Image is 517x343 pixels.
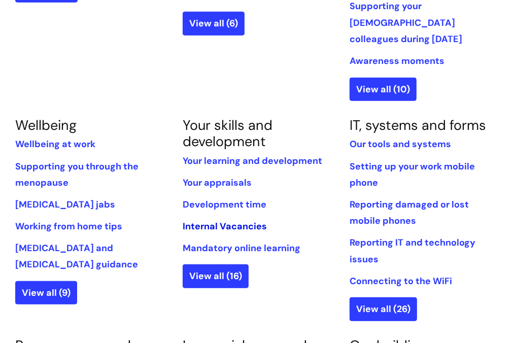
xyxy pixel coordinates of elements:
a: Your appraisals [183,177,252,189]
a: [MEDICAL_DATA] jabs [15,198,115,211]
a: Reporting damaged or lost mobile phones [350,198,469,227]
a: Development time [183,198,266,211]
a: Our tools and systems [350,138,451,150]
a: Setting up your work mobile phone [350,160,475,189]
a: Wellbeing [15,116,77,134]
a: Mandatory online learning [183,242,300,254]
a: Reporting IT and technology issues [350,236,475,265]
a: [MEDICAL_DATA] and [MEDICAL_DATA] guidance [15,242,138,270]
a: Connecting to the WiFi [350,275,452,287]
a: Awareness moments [350,55,444,67]
a: IT, systems and forms [350,116,486,134]
a: Internal Vacancies [183,220,267,232]
a: Your learning and development [183,155,322,167]
a: View all (16) [183,264,249,288]
a: Working from home tips [15,220,122,232]
a: View all (26) [350,297,417,321]
a: View all (9) [15,281,77,304]
a: Wellbeing at work [15,138,95,150]
a: View all (6) [183,12,245,35]
a: Your skills and development [183,116,272,150]
a: View all (10) [350,78,417,101]
a: Supporting you through the menopause [15,160,139,189]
